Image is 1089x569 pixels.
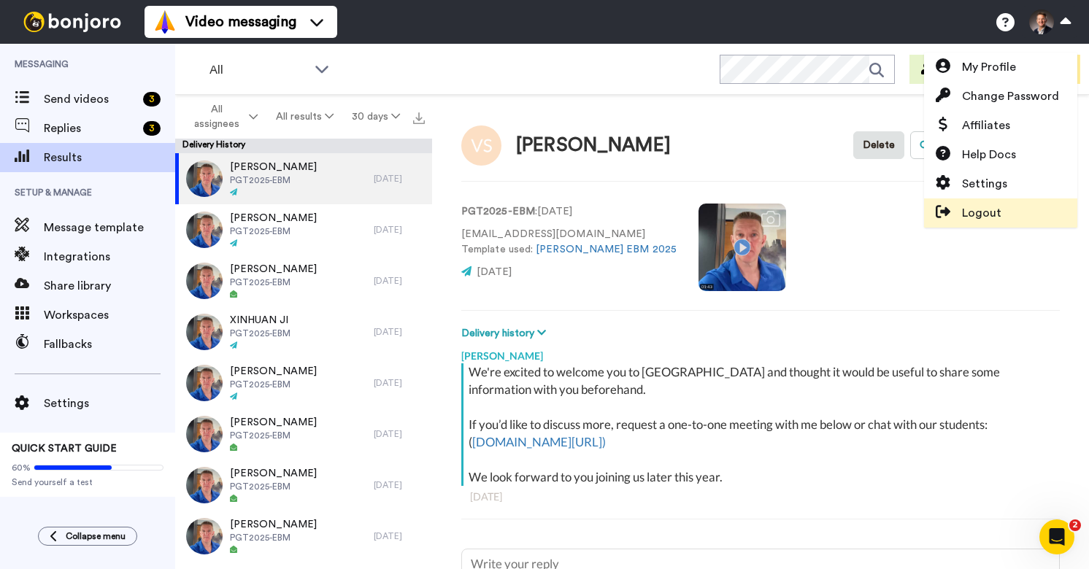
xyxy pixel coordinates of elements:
a: [PERSON_NAME]PGT2025-EBM[DATE] [175,460,432,511]
img: 88050173-1fd6-4245-8570-c71b5b794416-thumb.jpg [186,365,223,401]
span: All assignees [187,102,246,131]
span: Workspaces [44,306,175,324]
span: PGT2025-EBM [230,328,290,339]
img: 88050173-1fd6-4245-8570-c71b5b794416-thumb.jpg [186,212,223,248]
span: Video messaging [185,12,296,32]
button: Export all results that match these filters now. [409,106,429,128]
span: Share library [44,277,175,295]
div: [DATE] [374,224,425,236]
span: [PERSON_NAME] [230,364,317,379]
button: Collapse menu [38,527,137,546]
a: Settings [924,169,1077,198]
span: Settings [962,175,1007,193]
span: PGT2025-EBM [230,174,317,186]
img: 88050173-1fd6-4245-8570-c71b5b794416-thumb.jpg [186,416,223,452]
div: 3 [143,121,161,136]
span: PGT2025-EBM [230,481,317,492]
span: My Profile [962,58,1016,76]
span: [PERSON_NAME] [230,160,317,174]
span: PGT2025-EBM [230,430,317,441]
div: [DATE] [374,326,425,338]
span: Message template [44,219,175,236]
span: PGT2025-EBM [230,225,317,237]
a: Help Docs [924,140,1077,169]
span: Collapse menu [66,530,126,542]
a: XINHUAN JIPGT2025-EBM[DATE] [175,306,432,357]
img: 88050173-1fd6-4245-8570-c71b5b794416-thumb.jpg [186,263,223,299]
a: [PERSON_NAME]PGT2025-EBM[DATE] [175,255,432,306]
div: [DATE] [374,275,425,287]
span: [DATE] [477,267,512,277]
div: [DATE] [374,377,425,389]
span: Send yourself a test [12,476,163,488]
a: [PERSON_NAME]PGT2025-EBM[DATE] [175,511,432,562]
img: 88050173-1fd6-4245-8570-c71b5b794416-thumb.jpg [186,160,223,197]
div: [DATE] [374,428,425,440]
span: [PERSON_NAME] [230,466,317,481]
img: 88050173-1fd6-4245-8570-c71b5b794416-thumb.jpg [186,314,223,350]
div: [DATE] [470,489,1051,504]
img: 88050173-1fd6-4245-8570-c71b5b794416-thumb.jpg [186,518,223,554]
span: Change Password [962,88,1059,105]
div: [DATE] [374,530,425,542]
span: PGT2025-EBM [230,276,317,288]
span: 2 [1069,519,1081,531]
strong: PGT2025-EBM [461,206,535,217]
span: PGT2025-EBM [230,532,317,543]
button: Invite [909,55,981,84]
div: We're excited to welcome you to [GEOGRAPHIC_DATA] and thought it would be useful to share some in... [469,363,1056,486]
a: [PERSON_NAME]PGT2025-EBM[DATE] [175,357,432,409]
a: [PERSON_NAME]PGT2025-EBM[DATE] [175,204,432,255]
span: [PERSON_NAME] [230,262,317,276]
span: Help Docs [962,146,1016,163]
span: Send videos [44,90,137,108]
div: [PERSON_NAME] [516,135,671,156]
button: 30 days [342,104,409,130]
div: [DATE] [374,173,425,185]
span: [PERSON_NAME] [230,211,317,225]
button: All assignees [178,96,267,137]
a: [PERSON_NAME]PGT2025-EBM[DATE] [175,409,432,460]
span: [PERSON_NAME] [230,517,317,532]
img: bj-logo-header-white.svg [18,12,127,32]
img: Image of VINOTH SUNDARRASU [461,125,501,166]
span: Results [44,149,175,166]
button: All results [267,104,343,130]
a: Change Password [924,82,1077,111]
img: export.svg [413,112,425,124]
iframe: Intercom live chat [1039,519,1074,554]
a: My Profile [924,53,1077,82]
div: [PERSON_NAME] [461,341,1060,363]
div: [DATE] [374,479,425,491]
span: Integrations [44,248,175,266]
span: PGT2025-EBM [230,379,317,390]
span: Logout [962,204,1001,222]
a: [PERSON_NAME] EBM 2025 [536,244,677,255]
a: Affiliates [924,111,1077,140]
a: [DOMAIN_NAME][URL]) [472,434,606,449]
span: Replies [44,120,137,137]
span: Fallbacks [44,336,175,353]
span: Settings [44,395,175,412]
span: [PERSON_NAME] [230,415,317,430]
div: 3 [143,92,161,107]
span: XINHUAN JI [230,313,290,328]
button: Open original [910,131,990,159]
span: Affiliates [962,117,1010,134]
div: Delivery History [175,139,432,153]
p: [EMAIL_ADDRESS][DOMAIN_NAME] Template used: [461,227,677,258]
button: Delete [853,131,904,159]
img: vm-color.svg [153,10,177,34]
span: 60% [12,462,31,473]
a: Logout [924,198,1077,228]
span: All [209,61,307,79]
img: 88050173-1fd6-4245-8570-c71b5b794416-thumb.jpg [186,467,223,503]
span: QUICK START GUIDE [12,444,117,454]
a: [PERSON_NAME]PGT2025-EBM[DATE] [175,153,432,204]
p: : [DATE] [461,204,677,220]
button: Delivery history [461,325,550,341]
